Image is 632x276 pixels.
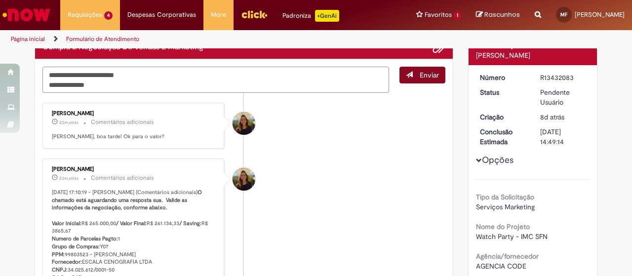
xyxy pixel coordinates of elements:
[52,251,65,258] b: PPM:
[11,35,45,43] a: Página inicial
[52,166,216,172] div: [PERSON_NAME]
[540,127,586,147] div: [DATE] 14:49:14
[282,10,339,22] div: Padroniza
[59,175,79,181] time: 27/08/2025 17:10:19
[52,258,82,266] b: Fornecedor:
[425,10,452,20] span: Favoritos
[59,119,79,125] time: 27/08/2025 17:10:36
[52,189,203,227] b: O chamado está aguardando uma resposta sua. Valide as informações da negociação, conforme abaixo....
[476,193,534,201] b: Tipo da Solicitação
[66,35,139,43] a: Formulário de Atendimento
[476,50,590,60] div: [PERSON_NAME]
[42,67,389,93] textarea: Digite sua mensagem aqui...
[540,112,586,122] div: 20/08/2025 11:49:07
[315,10,339,22] p: +GenAi
[540,113,564,121] time: 20/08/2025 11:49:07
[52,243,100,250] b: Grupo de Compras:
[52,266,68,274] b: CNPJ:
[540,87,586,107] div: Pendente Usuário
[116,220,147,227] b: / Valor Final:
[399,67,445,83] button: Enviar
[241,7,268,22] img: click_logo_yellow_360x200.png
[473,73,533,82] dt: Número
[233,168,255,191] div: Lara Moccio Breim Solera
[476,202,535,211] span: Serviços Marketing
[473,127,533,147] dt: Conclusão Estimada
[59,119,79,125] span: 23m atrás
[473,87,533,97] dt: Status
[420,71,439,79] span: Enviar
[52,235,118,242] b: Numero de Parcelas Pagto:
[127,10,196,20] span: Despesas Corporativas
[476,252,539,261] b: Agência/fornecedor
[59,175,79,181] span: 23m atrás
[52,133,216,141] p: [PERSON_NAME], boa tarde! Ok para o valor?
[484,10,520,19] span: Rascunhos
[91,174,154,182] small: Comentários adicionais
[454,11,461,20] span: 1
[476,262,526,271] span: AGENCIA CODE
[473,112,533,122] dt: Criação
[233,112,255,135] div: Lara Moccio Breim Solera
[476,222,530,231] b: Nome do Projeto
[1,5,52,25] img: ServiceNow
[433,41,445,54] button: Adicionar anexos
[42,43,203,52] h2: Compra E Negociação De Vendas E Marketing Histórico de tíquete
[540,113,564,121] span: 8d atrás
[7,30,414,48] ul: Trilhas de página
[211,10,226,20] span: More
[560,11,567,18] span: MF
[575,10,625,19] span: [PERSON_NAME]
[476,10,520,20] a: Rascunhos
[476,232,548,241] span: Watch Party - IMC SFN
[68,10,102,20] span: Requisições
[104,11,113,20] span: 4
[52,111,216,117] div: [PERSON_NAME]
[91,118,154,126] small: Comentários adicionais
[179,220,201,227] b: / Saving:
[540,73,586,82] div: R13432083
